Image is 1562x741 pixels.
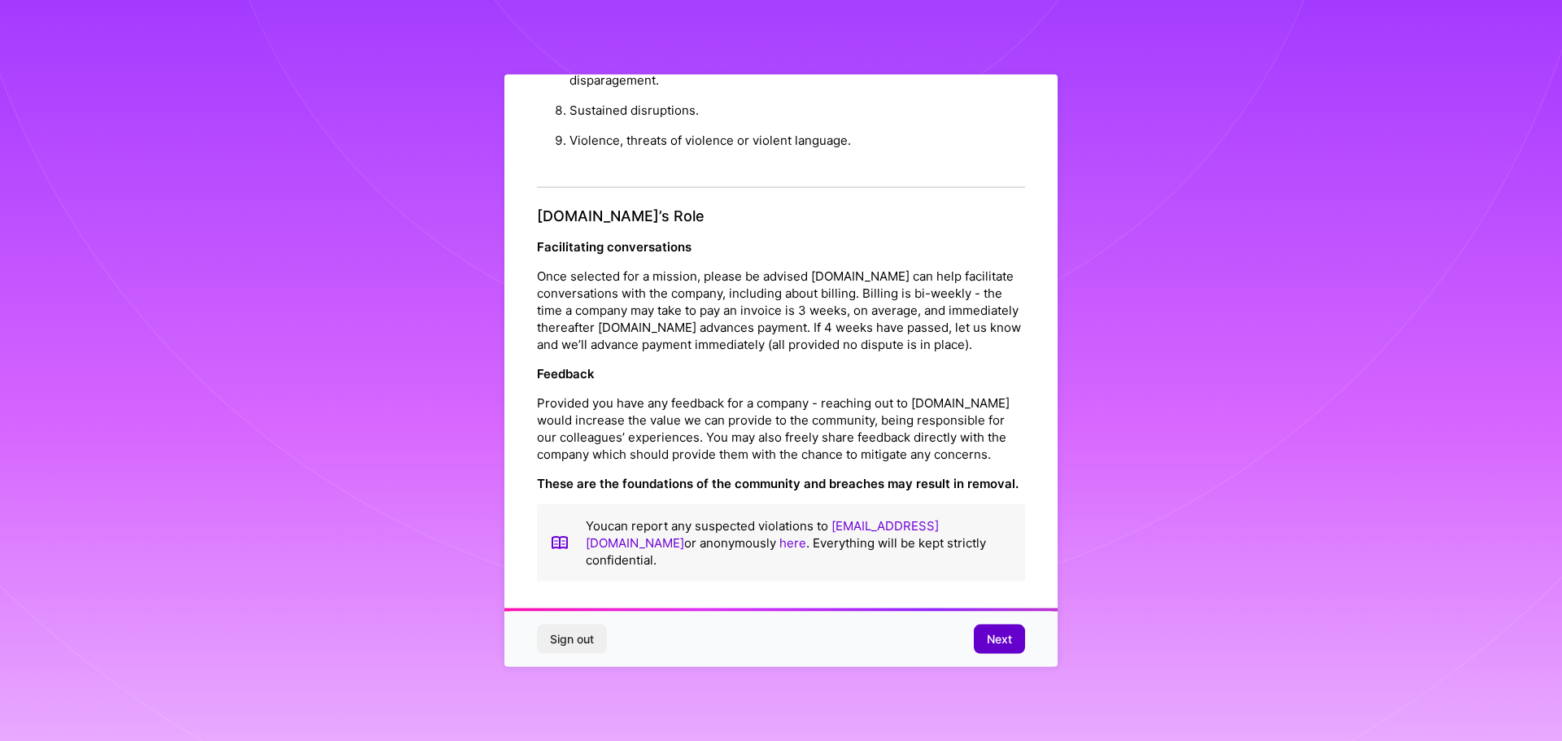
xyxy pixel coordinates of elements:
[537,365,595,381] strong: Feedback
[569,95,1025,125] li: Sustained disruptions.
[537,238,692,254] strong: Facilitating conversations
[987,631,1012,647] span: Next
[550,517,569,568] img: book icon
[537,394,1025,462] p: Provided you have any feedback for a company - reaching out to [DOMAIN_NAME] would increase the v...
[550,631,594,647] span: Sign out
[586,517,939,550] a: [EMAIL_ADDRESS][DOMAIN_NAME]
[537,207,1025,225] h4: [DOMAIN_NAME]’s Role
[569,125,1025,155] li: Violence, threats of violence or violent language.
[779,534,806,550] a: here
[586,517,1012,568] p: You can report any suspected violations to or anonymously . Everything will be kept strictly conf...
[537,475,1019,490] strong: These are the foundations of the community and breaches may result in removal.
[537,625,607,654] button: Sign out
[974,625,1025,654] button: Next
[537,267,1025,352] p: Once selected for a mission, please be advised [DOMAIN_NAME] can help facilitate conversations wi...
